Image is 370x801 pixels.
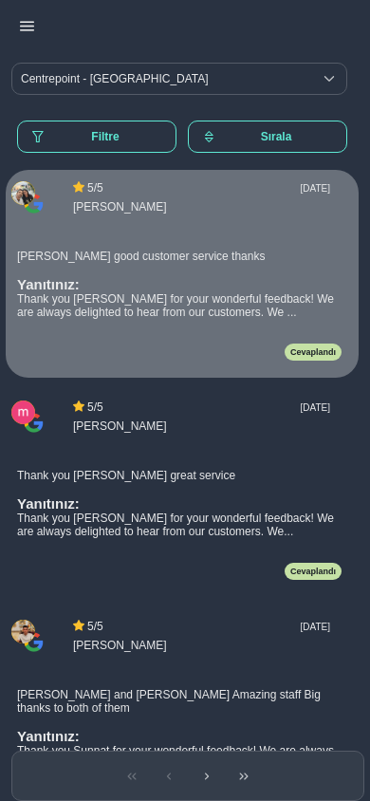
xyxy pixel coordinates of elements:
[220,130,332,143] span: Sırala
[300,402,329,413] small: [DATE]
[49,130,161,143] span: Filtre
[17,675,342,784] div: Thank you Sunnat for your wonderful feedback! We are always delighted to hear from our customers....
[22,630,46,654] img: Reviewer Source
[17,456,342,551] div: Thank you [PERSON_NAME] for your wonderful feedback! We are always delighted to hear from our cus...
[17,688,321,715] span: [PERSON_NAME] and [PERSON_NAME] Amazing staff Big thanks to both of them
[190,758,224,792] button: Next Page
[188,121,347,153] button: Sırala
[17,236,342,332] div: Thank you [PERSON_NAME] for your wonderful feedback! We are always delighted to hear from our cus...
[285,563,342,580] span: Cevaplandı
[17,469,235,482] span: Thank you [PERSON_NAME] great service
[17,495,80,512] b: Yanıtınız :
[87,400,103,414] span: 5 / 5
[73,639,167,652] span: [PERSON_NAME]
[300,183,329,194] small: [DATE]
[285,344,342,361] span: Cevaplandı
[312,64,346,94] div: Bir işletme seçin
[300,622,329,632] small: [DATE]
[11,181,35,205] img: Reviewer Picture
[11,400,35,424] img: Reviewer Picture
[87,620,103,633] span: 5 / 5
[11,620,35,643] img: Reviewer Picture
[227,758,261,792] button: Last Page
[17,250,265,263] span: [PERSON_NAME] good customer service thanks
[22,192,46,215] img: Reviewer Source
[22,411,46,435] img: Reviewer Source
[87,181,103,195] span: 5 / 5
[17,121,176,153] button: Filtre
[73,419,167,433] span: [PERSON_NAME]
[17,728,80,744] b: Yanıtınız :
[73,200,167,214] span: [PERSON_NAME]
[17,276,80,292] b: Yanıtınız :
[21,72,209,85] div: Centrepoint - [GEOGRAPHIC_DATA]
